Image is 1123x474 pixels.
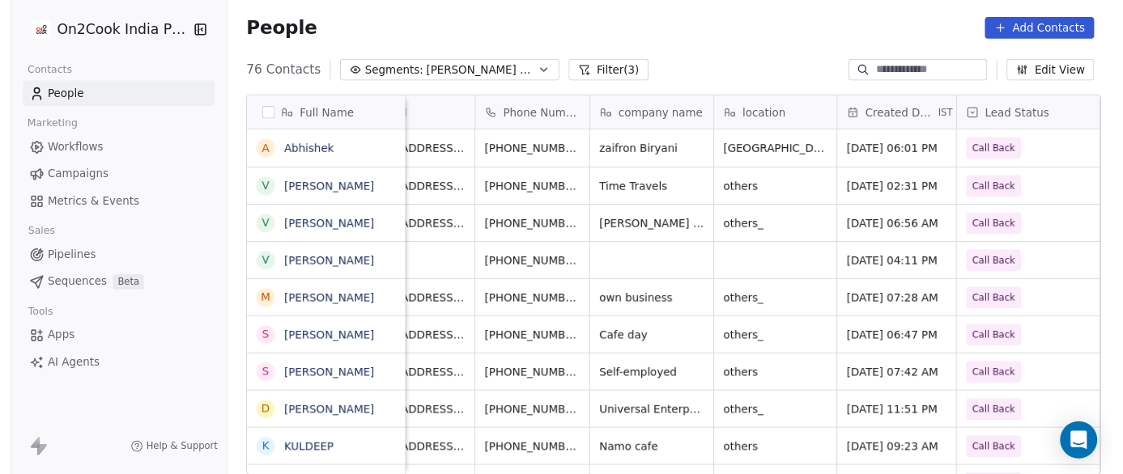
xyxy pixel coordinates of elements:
[635,109,723,125] span: company name
[364,458,475,474] span: [EMAIL_ADDRESS][DOMAIN_NAME]
[515,109,596,125] span: Phone Number
[13,365,213,391] a: AI Agents
[874,225,978,241] span: [DATE] 06:56 AM
[263,263,271,280] div: V
[39,173,102,190] span: Campaigns
[107,286,139,303] span: Beta
[39,341,67,358] span: Apps
[735,99,863,134] div: location
[13,252,213,279] a: Pipelines
[263,457,270,474] div: K
[286,265,380,278] a: [PERSON_NAME]
[583,61,666,84] button: Filter(3)
[496,458,595,474] span: [PHONE_NUMBER]
[11,61,71,85] span: Contacts
[11,313,51,337] span: Tools
[247,99,412,134] div: Full Name
[13,140,213,167] a: Workflows
[39,370,93,387] span: AI Agents
[263,341,270,358] div: S
[615,419,725,435] span: Universal Enterprise's
[364,341,475,358] span: [EMAIL_ADDRESS][DOMAIN_NAME]
[1005,380,1049,396] span: Call Back
[496,146,595,163] span: [PHONE_NUMBER]
[13,281,213,307] a: SequencesBeta
[246,17,320,41] span: People
[286,421,380,434] a: [PERSON_NAME]
[745,419,853,435] span: others_
[745,303,853,319] span: others_
[874,303,978,319] span: [DATE] 07:28 AM
[615,146,725,163] span: zaifron Biryani
[745,380,853,396] span: others
[49,20,186,41] span: On2Cook India Pvt. Ltd.
[263,185,271,202] div: V
[302,109,359,125] span: Full Name
[262,302,271,319] div: M
[286,459,338,472] a: KULDEEP
[496,341,595,358] span: [PHONE_NUMBER]
[1018,109,1085,125] span: Lead Status
[496,264,595,280] span: [PHONE_NUMBER]
[1005,264,1049,280] span: Call Back
[615,303,725,319] span: own business
[745,458,853,474] span: others
[874,146,978,163] span: [DATE] 06:01 PM
[286,148,338,161] a: Abhishek
[874,264,978,280] span: [DATE] 04:11 PM
[496,186,595,202] span: [PHONE_NUMBER]
[39,257,89,274] span: Pipelines
[39,145,97,162] span: Workflows
[1005,225,1049,241] span: Call Back
[745,341,853,358] span: others_
[1005,146,1049,163] span: Call Back
[486,99,605,134] div: Phone Number
[1005,186,1049,202] span: Call Back
[142,459,216,472] span: Help & Support
[745,146,853,163] span: [GEOGRAPHIC_DATA]
[364,186,475,202] span: [EMAIL_ADDRESS][DOMAIN_NAME]
[262,418,271,435] div: D
[286,304,380,317] a: [PERSON_NAME]
[370,65,431,82] span: Segments:
[496,225,595,241] span: [PHONE_NUMBER]
[864,99,988,134] div: Created DateIST
[874,341,978,358] span: [DATE] 06:47 PM
[11,116,77,141] span: Marketing
[23,21,42,40] img: on2cook%20logo-04%20copy.jpg
[263,379,270,396] div: S
[874,419,978,435] span: [DATE] 11:51 PM
[496,419,595,435] span: [PHONE_NUMBER]
[496,380,595,396] span: [PHONE_NUMBER]
[364,380,475,396] span: [EMAIL_ADDRESS][DOMAIN_NAME]
[606,99,734,134] div: company name
[764,109,810,125] span: location
[1005,458,1049,474] span: Call Back
[39,201,134,218] span: Metrics & Events
[874,186,978,202] span: [DATE] 02:31 PM
[615,186,725,202] span: Time Travels
[874,380,978,396] span: [DATE] 07:42 AM
[13,84,213,111] a: People
[745,225,853,241] span: others_
[246,63,324,83] span: 76 Contacts
[615,225,725,241] span: [PERSON_NAME] furniture
[11,229,53,253] span: Sales
[893,109,966,125] span: Created Date
[496,303,595,319] span: [PHONE_NUMBER]
[286,382,380,395] a: [PERSON_NAME]
[1005,303,1049,319] span: Call Back
[354,99,485,134] div: Email
[434,65,547,82] span: [PERSON_NAME] Follow up Hot Active
[13,168,213,195] a: Campaigns
[286,343,380,356] a: [PERSON_NAME]
[39,286,100,303] span: Sequences
[1005,341,1049,358] span: Call Back
[19,17,179,44] button: On2Cook India Pvt. Ltd.
[286,226,380,239] a: [PERSON_NAME]
[615,380,725,396] span: Self-employed
[874,458,978,474] span: [DATE] 09:23 AM
[364,419,475,435] span: [EMAIL_ADDRESS][DOMAIN_NAME]
[13,336,213,363] a: Apps
[364,146,475,163] span: [EMAIL_ADDRESS][DOMAIN_NAME]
